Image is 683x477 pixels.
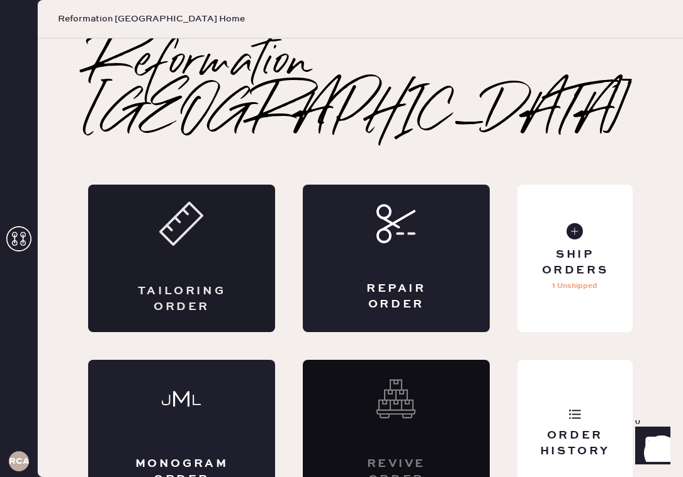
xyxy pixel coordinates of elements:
div: Ship Orders [528,247,623,279]
div: Order History [528,428,623,459]
span: Reformation [GEOGRAPHIC_DATA] Home [58,13,245,25]
p: 1 Unshipped [552,279,597,294]
h2: Reformation [GEOGRAPHIC_DATA] [88,38,633,139]
iframe: Front Chat [623,420,677,474]
div: Repair Order [353,281,439,313]
h3: RCA [9,457,29,466]
div: Tailoring Order [138,284,225,315]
